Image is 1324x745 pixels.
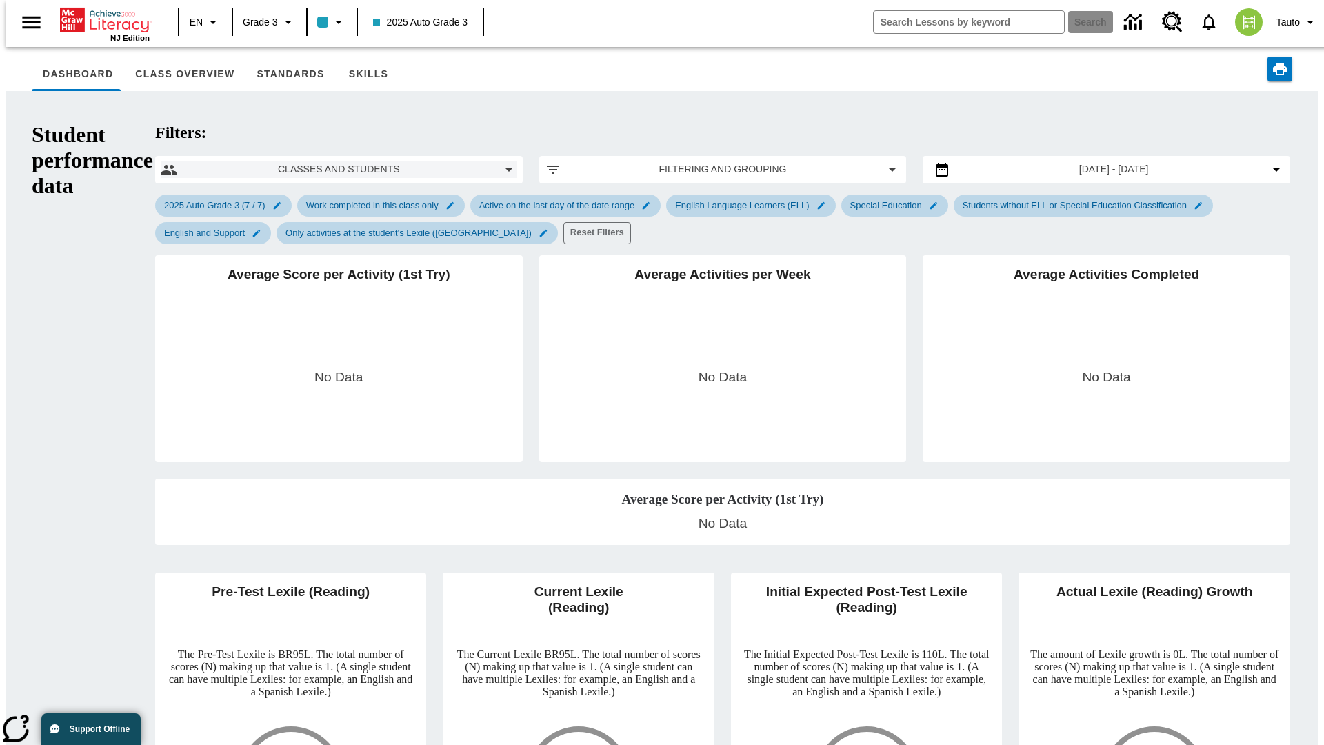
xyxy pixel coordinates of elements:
span: Work completed in this class only [298,200,447,210]
button: Select a new avatar [1227,4,1271,40]
h2: Average Activities Completed [934,266,1279,368]
button: Class Overview [124,58,245,91]
button: Skills [335,58,401,91]
span: Filtering and Grouping [572,162,874,177]
button: Support Offline [41,713,141,745]
h2: Average Score per Activity (1st Try) [166,266,512,368]
span: 2025 Auto Grade 3 [373,15,468,30]
h2: Pre-Test Lexile (Reading) [166,584,416,619]
button: Select the date range menu item [928,161,1285,178]
div: Edit Special Education filter selected submenu item [841,195,948,217]
div: Edit Work completed in this class only filter selected submenu item [297,195,465,217]
button: Apply filters menu item [545,161,901,178]
span: English and Support [156,228,253,238]
h2: Filters: [155,123,1290,142]
h2: Current Lexile (Reading) [454,584,703,626]
img: avatar image [1235,8,1263,36]
a: Notifications [1191,4,1227,40]
p: No Data [314,368,363,388]
span: Grade 3 [243,15,278,30]
div: Edit English Language Learners (ELL) filter selected submenu item [666,195,835,217]
div: Edit Only activities at the student's Lexile (Reading) filter selected submenu item [277,222,558,244]
h2: Average Score per Activity (1st Try) [166,490,1279,510]
span: EN [190,15,203,30]
button: Class color is light blue. Change class color [312,10,352,34]
button: Select classes and students menu item [161,161,517,178]
div: Edit 2025 Auto Grade 3 (7 / 7) filter selected submenu item [155,195,292,217]
span: Students without ELL or Special Education Classification [954,200,1195,210]
h2: Actual Lexile (Reading) Growth [1030,584,1279,619]
div: Home [60,5,150,42]
span: Special Education [842,200,930,210]
div: Edit Students without ELL or Special Education Classification filter selected submenu item [954,195,1213,217]
div: Edit English and Support filter selected submenu item [155,222,271,244]
p: No Data [1082,368,1130,388]
span: English Language Learners (ELL) [667,200,817,210]
p: No Data [699,514,747,534]
p: The amount of Lexile growth is 0L. The total number of scores (N) making up that value is 1. (A s... [1030,648,1279,698]
span: [DATE] - [DATE] [1079,162,1149,177]
button: Standards [245,58,335,91]
p: No Data [699,368,747,388]
h2: Average Activities per Week [550,266,896,368]
span: 2025 Auto Grade 3 (7 / 7) [156,200,274,210]
span: Only activities at the student's Lexile ([GEOGRAPHIC_DATA]) [277,228,540,238]
span: Active on the last day of the date range [471,200,643,210]
a: Data Center [1116,3,1154,41]
button: Open side menu [11,2,52,43]
button: Language: EN, Select a language [183,10,228,34]
span: Classes and Students [188,162,490,177]
button: Grade: Grade 3, Select a grade [237,10,302,34]
p: The Initial Expected Post-Test Lexile is 110L. The total number of scores (N) making up that valu... [742,648,992,698]
a: Resource Center, Will open in new tab [1154,3,1191,41]
span: Tauto [1276,15,1300,30]
button: Dashboard [32,58,124,91]
input: search field [874,11,1064,33]
svg: Collapse Date Range Filter [1268,161,1285,178]
button: Print [1267,57,1292,81]
p: The Current Lexile BR95L. The total number of scores (N) making up that value is 1. (A single stu... [454,648,703,698]
h2: Initial Expected Post-Test Lexile (Reading) [742,584,992,626]
span: Support Offline [70,724,130,734]
button: Profile/Settings [1271,10,1324,34]
p: The Pre-Test Lexile is BR95L. The total number of scores (N) making up that value is 1. (A single... [166,648,416,698]
div: Edit Active on the last day of the date range filter selected submenu item [470,195,661,217]
span: NJ Edition [110,34,150,42]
